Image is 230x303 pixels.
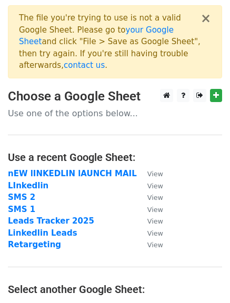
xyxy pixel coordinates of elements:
a: View [137,228,163,238]
a: Retargeting [8,240,61,249]
a: your Google Sheet [19,25,174,47]
small: View [147,217,163,225]
a: View [137,205,163,214]
p: Use one of the options below... [8,108,222,119]
h4: Use a recent Google Sheet: [8,151,222,164]
small: View [147,194,163,201]
a: View [137,181,163,190]
h3: Choose a Google Sheet [8,89,222,104]
a: Linkedlin Leads [8,228,77,238]
a: View [137,216,163,226]
a: SMS 1 [8,205,35,214]
div: The file you're trying to use is not a valid Google Sheet. Please go to and click "File > Save as... [19,12,201,72]
a: contact us [64,60,105,70]
small: View [147,241,163,249]
button: × [201,12,211,25]
a: Leads Tracker 2025 [8,216,94,226]
a: nEW lINKEDLIN lAUNCH MAIL [8,169,137,178]
small: View [147,206,163,214]
small: View [147,229,163,237]
a: View [137,240,163,249]
small: View [147,170,163,178]
a: SMS 2 [8,193,35,202]
a: LInkedlin [8,181,48,190]
a: View [137,169,163,178]
a: View [137,193,163,202]
small: View [147,182,163,190]
h4: Select another Google Sheet: [8,283,222,296]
